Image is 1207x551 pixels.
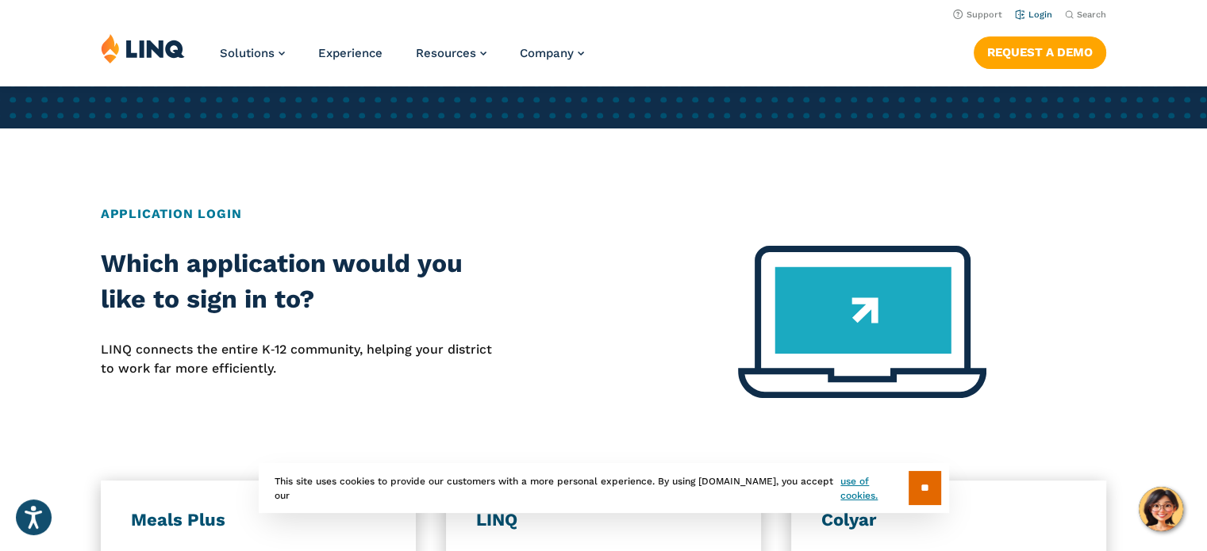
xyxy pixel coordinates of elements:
nav: Button Navigation [974,33,1106,68]
span: Resources [416,46,476,60]
img: LINQ | K‑12 Software [101,33,185,63]
span: Company [520,46,574,60]
p: LINQ connects the entire K‑12 community, helping your district to work far more efficiently. [101,340,502,379]
a: Company [520,46,584,60]
span: Solutions [220,46,275,60]
span: Search [1077,10,1106,20]
h2: Which application would you like to sign in to? [101,246,502,318]
a: use of cookies. [840,474,908,503]
a: Resources [416,46,486,60]
h2: Application Login [101,205,1106,224]
button: Hello, have a question? Let’s chat. [1139,487,1183,531]
button: Open Search Bar [1065,9,1106,21]
a: Request a Demo [974,36,1106,68]
nav: Primary Navigation [220,33,584,86]
a: Support [953,10,1002,20]
a: Login [1015,10,1052,20]
a: Solutions [220,46,285,60]
div: This site uses cookies to provide our customers with a more personal experience. By using [DOMAIN... [259,463,949,513]
a: Experience [318,46,382,60]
